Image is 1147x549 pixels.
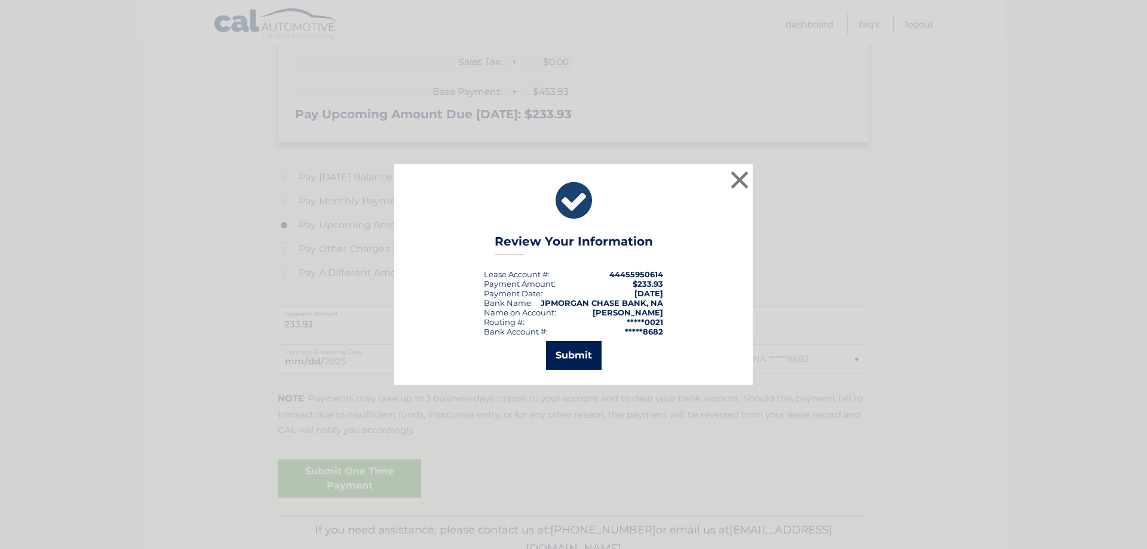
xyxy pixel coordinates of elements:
div: : [484,289,542,298]
div: Lease Account #: [484,269,550,279]
div: Routing #: [484,317,525,327]
span: [DATE] [634,289,663,298]
div: Name on Account: [484,308,556,317]
strong: 44455950614 [609,269,663,279]
strong: JPMORGAN CHASE BANK, NA [541,298,663,308]
strong: [PERSON_NAME] [593,308,663,317]
span: Payment Date [484,289,541,298]
span: $233.93 [633,279,663,289]
button: × [728,168,752,192]
div: Bank Account #: [484,327,548,336]
h3: Review Your Information [495,234,653,255]
button: Submit [546,341,602,370]
div: Bank Name: [484,298,533,308]
div: Payment Amount: [484,279,556,289]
